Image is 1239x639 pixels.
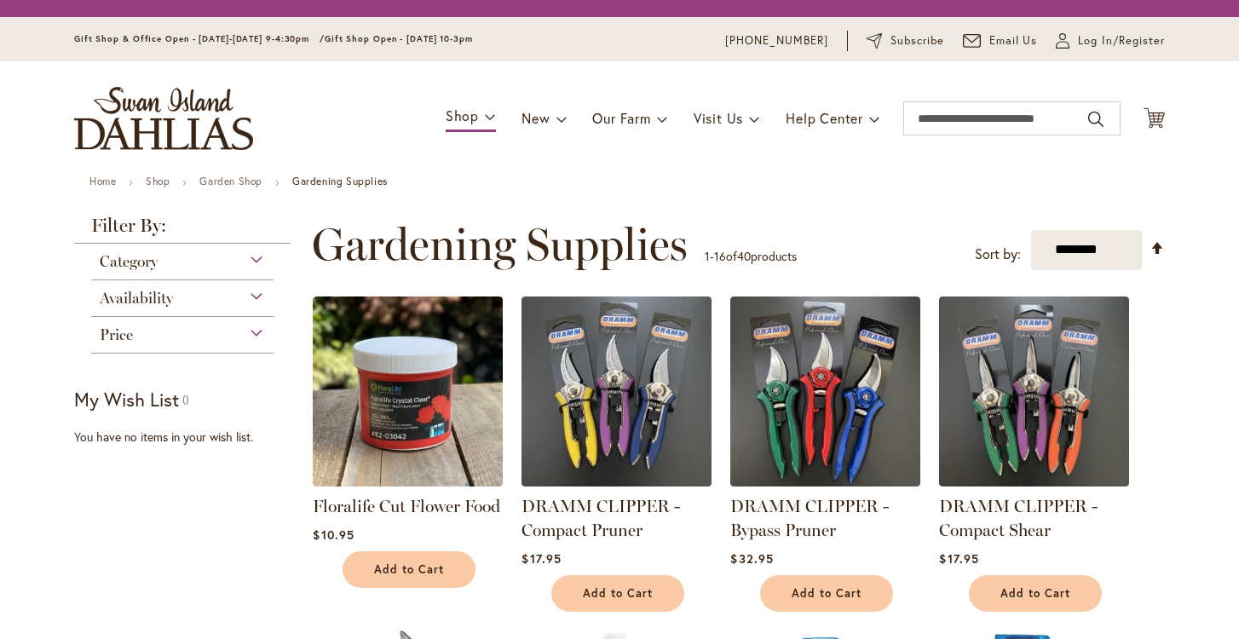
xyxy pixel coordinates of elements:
[1000,586,1070,601] span: Add to Cart
[446,106,479,124] span: Shop
[100,325,133,344] span: Price
[1088,106,1104,133] button: Search
[522,296,712,486] img: DRAMM CLIPPER - Compact Pruner
[100,252,158,271] span: Category
[313,527,354,543] span: $10.95
[592,109,650,127] span: Our Farm
[292,175,388,187] strong: Gardening Supplies
[522,496,680,540] a: DRAMM CLIPPER - Compact Pruner
[100,289,173,308] span: Availability
[522,109,550,127] span: New
[74,387,179,412] strong: My Wish List
[705,248,710,264] span: 1
[89,175,116,187] a: Home
[583,586,653,601] span: Add to Cart
[939,474,1129,490] a: DRAMM CLIPPER - Compact Shear
[146,175,170,187] a: Shop
[74,429,302,446] div: You have no items in your wish list.
[963,32,1038,49] a: Email Us
[522,474,712,490] a: DRAMM CLIPPER - Compact Pruner
[714,248,726,264] span: 16
[522,550,561,567] span: $17.95
[74,33,325,44] span: Gift Shop & Office Open - [DATE]-[DATE] 9-4:30pm /
[312,219,688,270] span: Gardening Supplies
[74,87,253,150] a: store logo
[760,575,893,612] button: Add to Cart
[325,33,473,44] span: Gift Shop Open - [DATE] 10-3pm
[725,32,828,49] a: [PHONE_NUMBER]
[939,496,1098,540] a: DRAMM CLIPPER - Compact Shear
[551,575,684,612] button: Add to Cart
[313,474,503,490] a: Floralife Cut Flower Food
[989,32,1038,49] span: Email Us
[730,550,773,567] span: $32.95
[313,296,503,486] img: Floralife Cut Flower Food
[730,496,889,540] a: DRAMM CLIPPER - Bypass Pruner
[786,109,863,127] span: Help Center
[730,296,920,486] img: DRAMM CLIPPER - Bypass Pruner
[705,243,797,270] p: - of products
[374,562,444,577] span: Add to Cart
[1056,32,1165,49] a: Log In/Register
[74,216,291,244] strong: Filter By:
[969,575,1102,612] button: Add to Cart
[792,586,862,601] span: Add to Cart
[1078,32,1165,49] span: Log In/Register
[343,551,475,588] button: Add to Cart
[730,474,920,490] a: DRAMM CLIPPER - Bypass Pruner
[939,296,1129,486] img: DRAMM CLIPPER - Compact Shear
[867,32,944,49] a: Subscribe
[737,248,751,264] span: 40
[939,550,978,567] span: $17.95
[313,496,500,516] a: Floralife Cut Flower Food
[890,32,944,49] span: Subscribe
[199,175,262,187] a: Garden Shop
[975,239,1021,270] label: Sort by:
[694,109,743,127] span: Visit Us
